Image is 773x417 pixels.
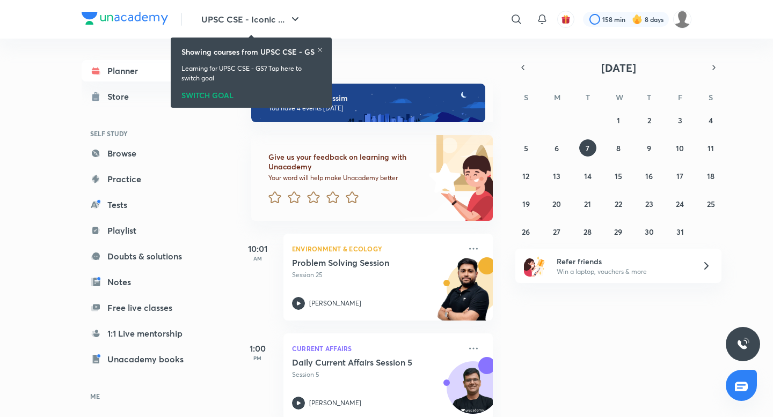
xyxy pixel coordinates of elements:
[392,135,493,221] img: feedback_image
[82,348,206,370] a: Unacademy books
[584,227,592,237] abbr: October 28, 2025
[672,167,689,184] button: October 17, 2025
[676,227,684,237] abbr: October 31, 2025
[617,115,620,125] abbr: October 1, 2025
[268,93,476,103] h6: Good evening, wassim
[292,270,461,280] p: Session 25
[82,124,206,143] h6: SELF STUDY
[181,46,315,57] h6: Showing courses from UPSC CSE - GS
[82,168,206,190] a: Practice
[548,139,565,157] button: October 6, 2025
[82,220,206,241] a: Playlist
[553,171,560,181] abbr: October 13, 2025
[702,139,719,157] button: October 11, 2025
[292,257,426,268] h5: Problem Solving Session
[236,255,279,262] p: AM
[517,195,535,212] button: October 19, 2025
[292,357,426,368] h5: Daily Current Affairs Session 5
[82,143,206,164] a: Browse
[640,139,658,157] button: October 9, 2025
[647,92,651,102] abbr: Thursday
[251,84,485,122] img: evening
[517,167,535,184] button: October 12, 2025
[579,139,596,157] button: October 7, 2025
[557,267,689,277] p: Win a laptop, vouchers & more
[672,111,689,129] button: October 3, 2025
[632,14,643,25] img: streak
[82,194,206,215] a: Tests
[579,195,596,212] button: October 21, 2025
[82,12,168,25] img: Company Logo
[82,245,206,267] a: Doubts & solutions
[236,242,279,255] h5: 10:01
[251,60,504,73] h4: [DATE]
[614,227,622,237] abbr: October 29, 2025
[561,14,571,24] img: avatar
[676,171,683,181] abbr: October 17, 2025
[616,92,623,102] abbr: Wednesday
[708,143,714,153] abbr: October 11, 2025
[82,86,206,107] a: Store
[522,171,529,181] abbr: October 12, 2025
[610,223,627,240] button: October 29, 2025
[579,223,596,240] button: October 28, 2025
[268,152,425,172] h6: Give us your feedback on learning with Unacademy
[517,139,535,157] button: October 5, 2025
[268,174,425,182] p: Your word will help make Unacademy better
[107,90,135,103] div: Store
[555,143,559,153] abbr: October 6, 2025
[584,199,591,209] abbr: October 21, 2025
[292,242,461,255] p: Environment & Ecology
[522,227,530,237] abbr: October 26, 2025
[82,271,206,293] a: Notes
[236,342,279,355] h5: 1:00
[181,87,321,99] div: SWITCH GOAL
[579,167,596,184] button: October 14, 2025
[524,255,545,277] img: referral
[524,92,528,102] abbr: Sunday
[586,92,590,102] abbr: Tuesday
[615,199,622,209] abbr: October 22, 2025
[676,143,684,153] abbr: October 10, 2025
[709,115,713,125] abbr: October 4, 2025
[616,143,621,153] abbr: October 8, 2025
[610,111,627,129] button: October 1, 2025
[548,195,565,212] button: October 20, 2025
[709,92,713,102] abbr: Saturday
[702,195,719,212] button: October 25, 2025
[195,9,308,30] button: UPSC CSE - Iconic ...
[552,199,561,209] abbr: October 20, 2025
[640,111,658,129] button: October 2, 2025
[309,398,361,408] p: [PERSON_NAME]
[678,115,682,125] abbr: October 3, 2025
[557,256,689,267] h6: Refer friends
[645,227,654,237] abbr: October 30, 2025
[524,143,528,153] abbr: October 5, 2025
[82,323,206,344] a: 1:1 Live mentorship
[707,199,715,209] abbr: October 25, 2025
[610,139,627,157] button: October 8, 2025
[647,115,651,125] abbr: October 2, 2025
[530,60,706,75] button: [DATE]
[584,171,592,181] abbr: October 14, 2025
[640,223,658,240] button: October 30, 2025
[236,355,279,361] p: PM
[548,223,565,240] button: October 27, 2025
[640,195,658,212] button: October 23, 2025
[82,12,168,27] a: Company Logo
[672,223,689,240] button: October 31, 2025
[702,167,719,184] button: October 18, 2025
[707,171,714,181] abbr: October 18, 2025
[522,199,530,209] abbr: October 19, 2025
[82,387,206,405] h6: ME
[517,223,535,240] button: October 26, 2025
[615,171,622,181] abbr: October 15, 2025
[434,257,493,331] img: unacademy
[553,227,560,237] abbr: October 27, 2025
[292,370,461,379] p: Session 5
[672,195,689,212] button: October 24, 2025
[586,143,589,153] abbr: October 7, 2025
[292,342,461,355] p: Current Affairs
[736,338,749,351] img: ttu
[557,11,574,28] button: avatar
